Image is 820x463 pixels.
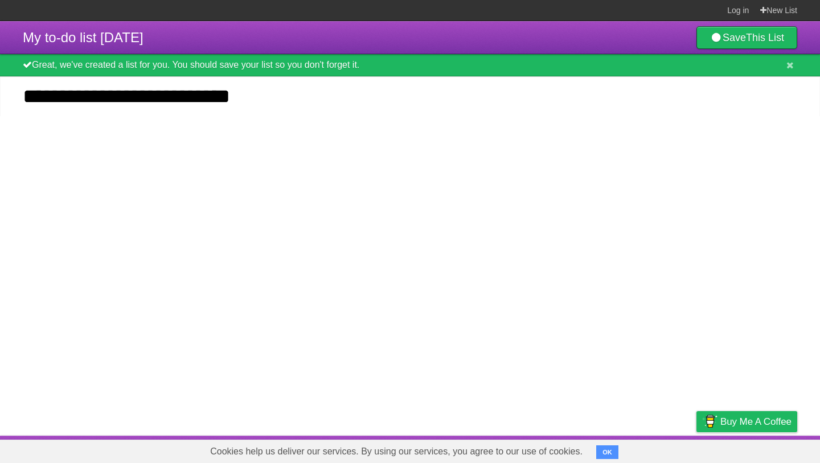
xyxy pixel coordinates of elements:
a: Suggest a feature [725,438,797,460]
span: Buy me a coffee [720,412,792,432]
button: OK [596,445,618,459]
a: SaveThis List [696,26,797,49]
a: Privacy [682,438,711,460]
img: Buy me a coffee [702,412,717,431]
a: Terms [643,438,668,460]
a: Buy me a coffee [696,411,797,432]
b: This List [746,32,784,43]
a: About [545,438,569,460]
a: Developers [583,438,629,460]
span: Cookies help us deliver our services. By using our services, you agree to our use of cookies. [199,440,594,463]
span: My to-do list [DATE] [23,30,143,45]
